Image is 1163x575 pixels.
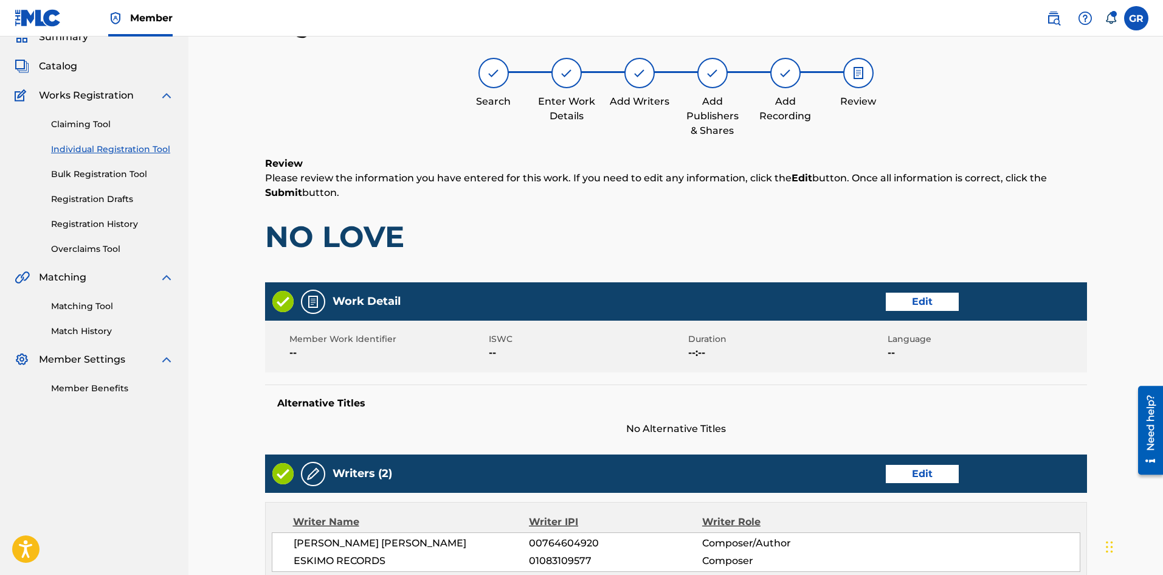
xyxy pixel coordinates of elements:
[702,554,860,568] span: Composer
[886,293,959,311] button: Edit
[289,333,486,346] span: Member Work Identifier
[306,467,320,481] img: Writers
[265,422,1087,436] span: No Alternative Titles
[702,536,860,551] span: Composer/Author
[51,382,174,395] a: Member Benefits
[536,94,597,124] div: Enter Work Details
[755,94,816,124] div: Add Recording
[1102,517,1163,575] iframe: Chat Widget
[51,243,174,256] a: Overclaims Tool
[15,59,29,74] img: Catalog
[682,94,743,138] div: Add Publishers & Shares
[1105,12,1117,24] div: Notifications
[333,294,401,308] h5: Work Detail
[1124,6,1148,30] div: User Menu
[159,270,174,285] img: expand
[559,66,574,80] img: step indicator icon for Enter Work Details
[828,94,889,109] div: Review
[51,218,174,231] a: Registration History
[51,325,174,338] a: Match History
[486,66,501,80] img: step indicator icon for Search
[489,346,685,360] span: --
[130,11,173,25] span: Member
[265,218,1087,255] h1: NO LOVE
[289,346,486,360] span: --
[51,168,174,181] a: Bulk Registration Tool
[15,9,61,27] img: MLC Logo
[1073,6,1097,30] div: Help
[306,294,320,309] img: Work Detail
[39,352,125,367] span: Member Settings
[265,171,1087,200] p: Please review the information you have entered for this work. If you need to edit any information...
[1046,11,1061,26] img: search
[778,66,793,80] img: step indicator icon for Add Recording
[1129,382,1163,479] iframe: Resource Center
[489,333,685,346] span: ISWC
[39,88,134,103] span: Works Registration
[265,187,302,198] strong: Submit
[688,333,885,346] span: Duration
[688,346,885,360] span: --:--
[51,143,174,156] a: Individual Registration Tool
[15,270,30,285] img: Matching
[705,66,720,80] img: step indicator icon for Add Publishers & Shares
[15,352,29,367] img: Member Settings
[529,515,702,529] div: Writer IPI
[529,554,702,568] span: 01083109577
[51,118,174,131] a: Claiming Tool
[272,463,294,484] img: Valid
[888,346,1084,360] span: --
[15,30,29,44] img: Summary
[293,515,530,529] div: Writer Name
[15,59,77,74] a: CatalogCatalog
[51,300,174,313] a: Matching Tool
[265,156,1087,171] h6: Review
[886,465,959,483] button: Edit
[272,291,294,312] img: Valid
[159,352,174,367] img: expand
[1078,11,1092,26] img: help
[851,66,866,80] img: step indicator icon for Review
[51,193,174,206] a: Registration Drafts
[609,94,670,109] div: Add Writers
[39,30,88,44] span: Summary
[39,59,77,74] span: Catalog
[108,11,123,26] img: Top Rightsholder
[1106,529,1113,565] div: Drag
[294,536,530,551] span: [PERSON_NAME] [PERSON_NAME]
[1041,6,1066,30] a: Public Search
[294,554,530,568] span: ESKIMO RECORDS
[888,333,1084,346] span: Language
[15,30,88,44] a: SummarySummary
[529,536,702,551] span: 00764604920
[463,94,524,109] div: Search
[39,270,86,285] span: Matching
[632,66,647,80] img: step indicator icon for Add Writers
[792,172,812,184] strong: Edit
[159,88,174,103] img: expand
[15,88,30,103] img: Works Registration
[702,515,860,529] div: Writer Role
[333,467,392,481] h5: Writers (2)
[277,397,1075,409] h5: Alternative Titles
